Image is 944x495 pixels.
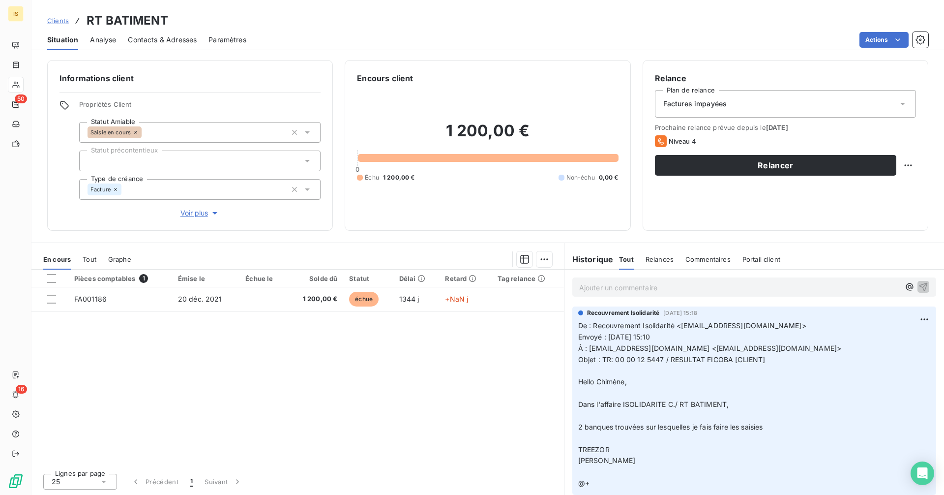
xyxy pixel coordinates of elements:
[125,471,184,492] button: Précédent
[355,165,359,173] span: 0
[655,124,916,131] span: Prochaine relance prévue depuis le
[83,255,96,263] span: Tout
[184,471,199,492] button: 1
[619,255,634,263] span: Tout
[349,275,387,282] div: Statut
[108,255,131,263] span: Graphe
[578,344,841,352] span: À : [EMAIL_ADDRESS][DOMAIN_NAME] <[EMAIL_ADDRESS][DOMAIN_NAME]>
[87,12,168,30] h3: RT BATIMENT
[383,173,415,182] span: 1 200,00 €
[663,310,697,316] span: [DATE] 15:18
[564,253,614,265] h6: Historique
[859,32,909,48] button: Actions
[90,35,116,45] span: Analyse
[139,274,148,283] span: 1
[578,355,766,364] span: Objet : TR: 00 00 12 5447 / RESULTAT FICOBA [CLIENT]
[578,445,610,454] span: TREEZOR
[566,173,595,182] span: Non-échu
[663,99,727,109] span: Factures impayées
[578,423,763,431] span: 2 banques trouvées sur lesquelles je fais faire les saisies
[79,208,321,218] button: Voir plus
[685,255,731,263] span: Commentaires
[199,471,248,492] button: Suivant
[180,208,220,218] span: Voir plus
[47,17,69,25] span: Clients
[52,477,60,487] span: 25
[646,255,674,263] span: Relances
[293,294,337,304] span: 1 200,00 €
[178,275,234,282] div: Émise le
[74,274,166,283] div: Pièces comptables
[578,377,627,386] span: Hello Chimène,
[79,100,321,114] span: Propriétés Client
[599,173,619,182] span: 0,00 €
[293,275,337,282] div: Solde dû
[655,155,896,176] button: Relancer
[59,72,321,84] h6: Informations client
[245,275,281,282] div: Échue le
[121,185,129,194] input: Ajouter une valeur
[578,479,590,487] span: @+
[208,35,246,45] span: Paramètres
[90,186,111,192] span: Facture
[655,72,916,84] h6: Relance
[8,473,24,489] img: Logo LeanPay
[578,456,636,464] span: [PERSON_NAME]
[587,309,660,317] span: Recouvrement Isolidarité
[74,295,107,303] span: FA001186
[349,292,379,307] span: échue
[8,6,24,22] div: IS
[178,295,222,303] span: 20 déc. 2021
[43,255,71,263] span: En cours
[445,275,485,282] div: Retard
[142,128,149,137] input: Ajouter une valeur
[399,295,419,303] span: 1344 j
[88,156,95,165] input: Ajouter une valeur
[8,96,23,112] a: 50
[15,94,27,103] span: 50
[357,121,618,151] h2: 1 200,00 €
[578,400,729,408] span: Dans l'affaire ISOLIDARITE C./ RT BATIMENT,
[399,275,434,282] div: Délai
[90,129,131,135] span: Saisie en cours
[16,385,27,394] span: 16
[128,35,197,45] span: Contacts & Adresses
[357,72,413,84] h6: Encours client
[365,173,379,182] span: Échu
[47,35,78,45] span: Situation
[669,137,696,145] span: Niveau 4
[742,255,780,263] span: Portail client
[578,321,806,330] span: De : Recouvrement Isolidarité <[EMAIL_ADDRESS][DOMAIN_NAME]>
[766,124,788,131] span: [DATE]
[578,333,650,341] span: Envoyé : [DATE] 15:10
[47,16,69,26] a: Clients
[190,477,193,487] span: 1
[498,275,558,282] div: Tag relance
[445,295,468,303] span: +NaN j
[911,462,934,485] div: Open Intercom Messenger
